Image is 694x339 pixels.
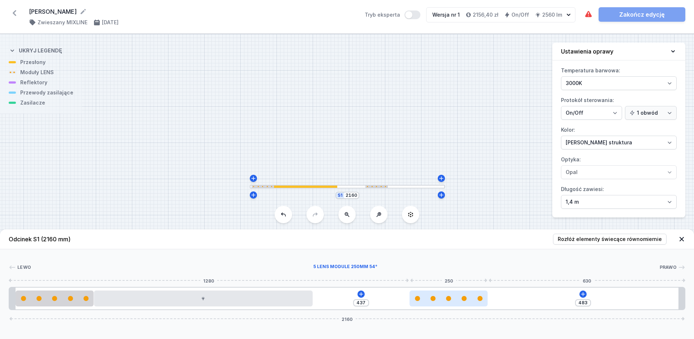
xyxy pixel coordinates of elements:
label: Protokół sterowania: [561,94,677,120]
button: Wersja nr 12156,40 złOn/Off2560 lm [426,7,575,22]
div: 5 LENS module 250mm 54° [410,291,488,306]
button: Edytuj nazwę projektu [80,8,87,15]
input: Wymiar [mm] [577,300,589,306]
button: Ukryj legendę [9,41,62,59]
select: Długość zawiesi: [561,195,677,209]
h4: On/Off [511,11,529,18]
span: 1280 [200,278,217,283]
h4: Ukryj legendę [19,47,62,54]
h4: [DATE] [102,19,119,26]
div: LED opal module 700mm [94,291,313,306]
select: Protokół sterowania: [625,106,677,120]
h4: 2560 lm [542,11,562,18]
span: 2160 [339,317,356,321]
span: Lewo [17,264,31,270]
select: Temperatura barwowa: [561,76,677,90]
span: 630 [580,278,594,283]
select: Kolor: [561,136,677,149]
div: Wersja nr 1 [432,11,460,18]
input: Wymiar [mm] [355,300,367,306]
h4: Ustawienia oprawy [561,47,613,56]
label: Temperatura barwowa: [561,65,677,90]
h4: 2156,40 zł [473,11,498,18]
button: Ustawienia oprawy [552,43,685,60]
select: Protokół sterowania: [561,106,622,120]
button: Dodaj element [357,291,365,298]
input: Wymiar [mm] [346,192,357,198]
label: Tryb eksperta [365,10,420,19]
span: (2160 mm) [41,236,70,243]
button: Dodaj element [579,291,587,298]
h4: Odcinek S1 [9,235,70,243]
div: 5 LENS module 250mm 54° [16,291,94,306]
h4: Zwieszany MIXLINE [38,19,87,26]
div: 5 LENS module 250mm 54° [31,264,659,271]
button: Rozłóż elementy świecące równomiernie [553,234,667,245]
label: Optyka: [561,154,677,179]
select: Optyka: [561,165,677,179]
span: Prawo [660,264,677,270]
form: [PERSON_NAME] [29,7,356,16]
label: Długość zawiesi: [561,183,677,209]
span: 250 [442,278,456,283]
span: Rozłóż elementy świecące równomiernie [558,236,662,243]
button: Tryb eksperta [404,10,420,19]
label: Kolor: [561,124,677,149]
